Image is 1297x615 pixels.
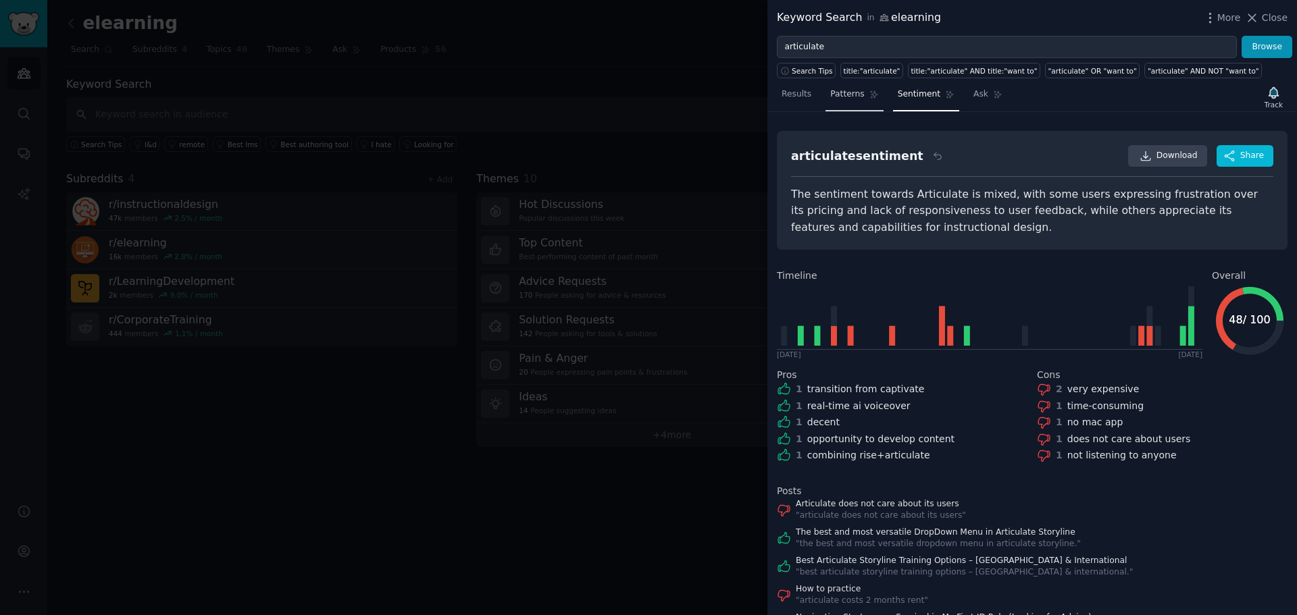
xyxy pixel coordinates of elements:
[796,415,803,429] div: 1
[1242,36,1292,59] button: Browse
[796,538,1081,550] div: " the best and most versatile dropdown menu in articulate storyline. "
[807,382,925,396] div: transition from captivate
[1217,145,1273,167] button: Share
[796,399,803,413] div: 1
[1265,100,1283,109] div: Track
[807,448,930,462] div: combining rise+articulate
[807,399,911,413] div: real-time ai voiceover
[898,88,940,101] span: Sentiment
[777,84,816,111] a: Results
[777,9,941,26] div: Keyword Search elearning
[844,66,900,76] div: title:"articulate"
[973,88,988,101] span: Ask
[1056,415,1063,429] div: 1
[1217,11,1241,25] span: More
[796,595,928,607] div: " articulate costs 2 months rent "
[777,36,1237,59] input: Try a keyword related to your business
[796,555,1133,567] a: Best Articulate Storyline Training Options – [GEOGRAPHIC_DATA] & International
[830,88,864,101] span: Patterns
[840,63,903,78] a: title:"articulate"
[1245,11,1288,25] button: Close
[807,432,955,446] div: opportunity to develop content
[1240,150,1264,162] span: Share
[792,66,833,76] span: Search Tips
[969,84,1007,111] a: Ask
[777,350,801,359] div: [DATE]
[1067,448,1177,462] div: not listening to anyone
[796,583,928,595] a: How to practice
[1067,382,1140,396] div: very expensive
[777,269,817,283] span: Timeline
[825,84,883,111] a: Patterns
[796,510,966,522] div: " articulate does not care about its users "
[1056,448,1063,462] div: 1
[796,448,803,462] div: 1
[791,148,923,165] div: articulate sentiment
[777,368,797,382] span: Pros
[1056,382,1063,396] div: 2
[867,12,874,24] span: in
[1067,415,1123,429] div: no mac app
[1037,368,1061,382] span: Cons
[1148,66,1259,76] div: "articulate" AND NOT "want to"
[1229,313,1270,326] text: 48 / 100
[777,63,836,78] button: Search Tips
[796,382,803,396] div: 1
[796,498,966,510] a: Articulate does not care about its users
[782,88,811,101] span: Results
[777,484,802,498] span: Posts
[911,66,1037,76] div: title:"articulate" AND title:"want to"
[1067,399,1144,413] div: time-consuming
[1045,63,1140,78] a: "articulate" OR "want to"
[1212,269,1246,283] span: Overall
[1178,350,1202,359] div: [DATE]
[796,566,1133,579] div: " best articulate storyline training options – [GEOGRAPHIC_DATA] & international. "
[1144,63,1262,78] a: "articulate" AND NOT "want to"
[1056,399,1063,413] div: 1
[1203,11,1241,25] button: More
[796,527,1081,539] a: The best and most versatile DropDown Menu in Articulate Storyline
[1048,66,1137,76] div: "articulate" OR "want to"
[1156,150,1198,162] span: Download
[1056,432,1063,446] div: 1
[796,432,803,446] div: 1
[893,84,959,111] a: Sentiment
[1260,83,1288,111] button: Track
[1262,11,1288,25] span: Close
[1067,432,1191,446] div: does not care about users
[1128,145,1207,167] a: Download
[908,63,1040,78] a: title:"articulate" AND title:"want to"
[791,186,1273,236] div: The sentiment towards Articulate is mixed, with some users expressing frustration over its pricin...
[807,415,840,429] div: decent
